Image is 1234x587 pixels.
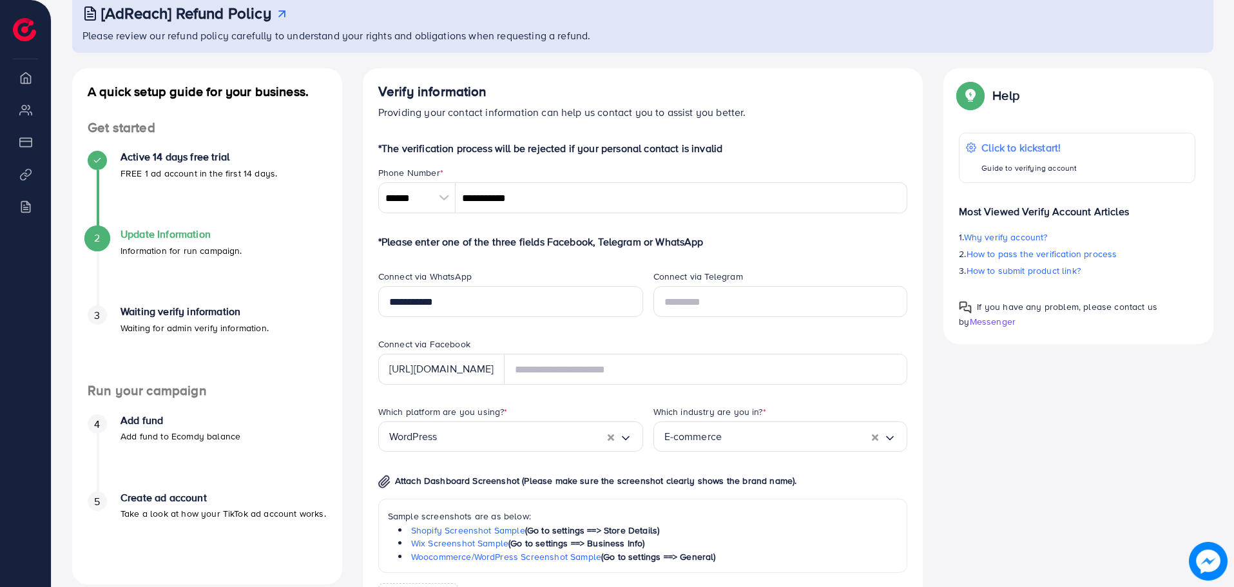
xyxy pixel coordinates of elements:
span: How to pass the verification process [967,247,1117,260]
a: Wix Screenshot Sample [411,537,508,550]
p: Take a look at how your TikTok ad account works. [121,506,326,521]
label: Which platform are you using? [378,405,508,418]
span: WordPress [389,427,437,447]
li: Update Information [72,228,342,305]
img: image [1189,542,1228,581]
div: Search for option [378,421,643,452]
h4: Verify information [378,84,908,100]
p: Waiting for admin verify information. [121,320,269,336]
h4: Waiting verify information [121,305,269,318]
span: E-commerce [664,427,722,447]
span: Attach Dashboard Screenshot (Please make sure the screenshot clearly shows the brand name). [395,474,797,487]
p: FREE 1 ad account in the first 14 days. [121,166,277,181]
p: Sample screenshots are as below: [388,508,898,524]
h4: Run your campaign [72,383,342,399]
input: Search for option [722,427,872,447]
h4: Create ad account [121,492,326,504]
label: Phone Number [378,166,443,179]
li: Active 14 days free trial [72,151,342,228]
span: 5 [94,494,100,509]
h4: Add fund [121,414,240,427]
h4: Get started [72,120,342,136]
a: Shopify Screenshot Sample [411,524,525,537]
p: 1. [959,229,1195,245]
label: Connect via Telegram [653,270,743,283]
p: Providing your contact information can help us contact you to assist you better. [378,104,908,120]
p: Most Viewed Verify Account Articles [959,193,1195,219]
label: Connect via Facebook [378,338,470,351]
div: Search for option [653,421,908,452]
p: Help [992,88,1019,103]
label: Which industry are you in? [653,405,766,418]
label: Connect via WhatsApp [378,270,472,283]
h4: Update Information [121,228,242,240]
div: [URL][DOMAIN_NAME] [378,354,505,385]
p: *Please enter one of the three fields Facebook, Telegram or WhatsApp [378,234,908,249]
p: 3. [959,263,1195,278]
p: Please review our refund policy carefully to understand your rights and obligations when requesti... [82,28,1206,43]
li: Waiting verify information [72,305,342,383]
p: *The verification process will be rejected if your personal contact is invalid [378,140,908,156]
img: logo [13,18,36,41]
h4: A quick setup guide for your business. [72,84,342,99]
h4: Active 14 days free trial [121,151,277,163]
span: How to submit product link? [967,264,1081,277]
p: 2. [959,246,1195,262]
li: Create ad account [72,492,342,569]
span: (Go to settings ==> Business Info) [508,537,644,550]
p: Click to kickstart! [981,140,1077,155]
p: Guide to verifying account [981,160,1077,176]
span: Why verify account? [964,231,1048,244]
p: Information for run campaign. [121,243,242,258]
button: Clear Selected [872,429,878,444]
button: Clear Selected [608,429,614,444]
span: If you have any problem, please contact us by [959,300,1157,328]
h3: [AdReach] Refund Policy [101,4,271,23]
span: 4 [94,417,100,432]
span: 3 [94,308,100,323]
img: Popup guide [959,84,982,107]
input: Search for option [437,427,607,447]
img: Popup guide [959,301,972,314]
img: img [378,475,390,488]
p: Add fund to Ecomdy balance [121,428,240,444]
span: 2 [94,231,100,245]
a: Woocommerce/WordPress Screenshot Sample [411,550,601,563]
span: (Go to settings ==> General) [601,550,715,563]
span: (Go to settings ==> Store Details) [525,524,659,537]
li: Add fund [72,414,342,492]
span: Messenger [970,315,1016,328]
